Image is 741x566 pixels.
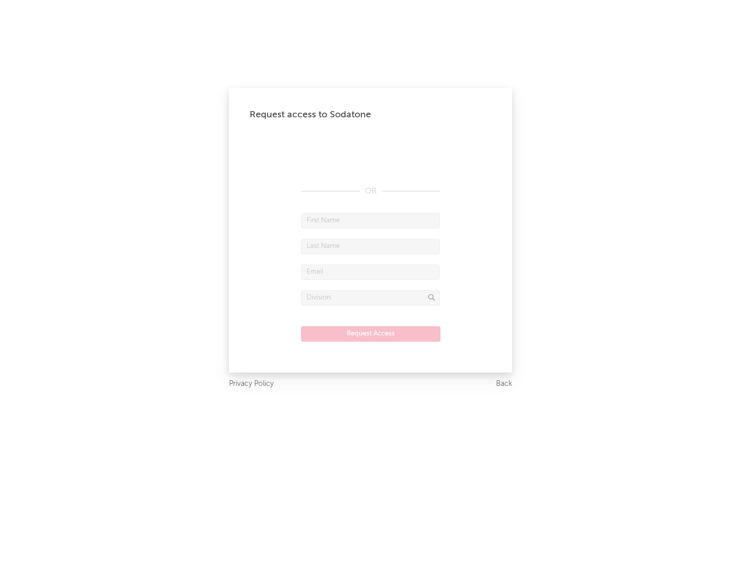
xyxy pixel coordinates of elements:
div: OR [301,185,440,198]
input: Division [301,290,440,306]
button: Request Access [301,326,440,342]
input: Email [301,264,440,280]
input: Last Name [301,239,440,254]
a: Privacy Policy [229,378,274,391]
div: Request access to Sodatone [250,109,491,121]
a: Back [496,378,512,391]
input: First Name [301,213,440,228]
